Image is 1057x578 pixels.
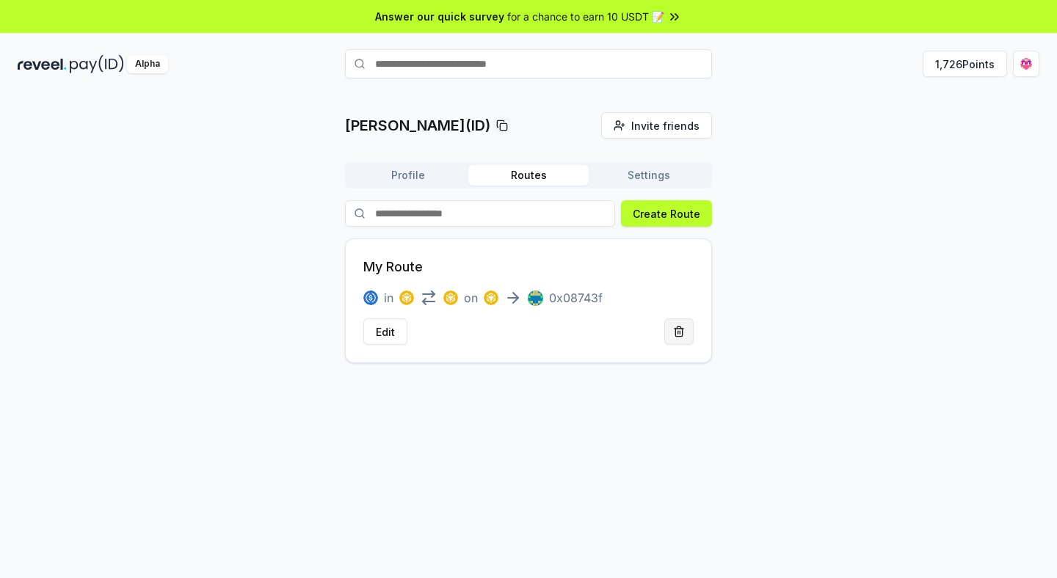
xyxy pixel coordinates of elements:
[18,55,67,73] img: reveel_dark
[507,9,664,24] span: for a chance to earn 10 USDT 📝
[443,289,458,307] button: logo
[443,290,458,305] img: logo
[468,165,589,186] button: Routes
[528,289,603,307] button: 0x08743f
[127,55,168,73] div: Alpha
[375,9,504,24] span: Answer our quick survey
[484,290,498,305] img: logo
[464,289,478,307] span: on
[363,290,378,305] img: logo
[484,289,498,307] button: logo
[601,112,712,139] button: Invite friends
[363,318,407,345] button: Edit
[363,289,378,307] button: logo
[923,51,1007,77] button: 1,726Points
[399,290,414,305] img: logo
[70,55,124,73] img: pay_id
[384,289,393,307] span: in
[345,115,490,136] p: [PERSON_NAME](ID)
[621,200,712,227] button: Create Route
[589,165,709,186] button: Settings
[631,118,700,133] span: Invite friends
[399,289,414,307] button: logo
[363,257,423,277] p: My Route
[549,289,603,307] p: 0x08743f
[348,165,468,186] button: Profile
